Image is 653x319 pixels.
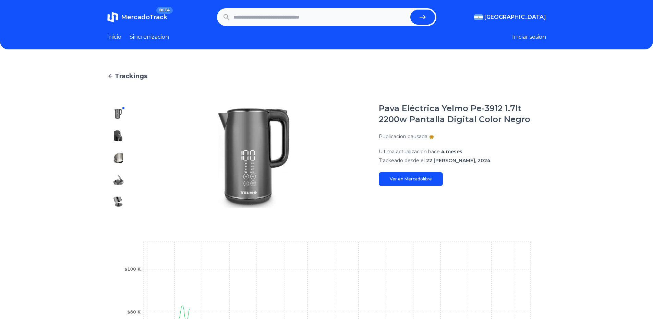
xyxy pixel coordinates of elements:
[115,71,147,81] span: Trackings
[474,14,483,20] img: Argentina
[441,149,462,155] span: 4 meses
[121,13,167,21] span: MercadoTrack
[107,33,121,41] a: Inicio
[426,157,491,164] span: 22 [PERSON_NAME], 2024
[113,196,124,207] img: Pava Eléctrica Yelmo Pe-3912 1.7lt 2200w Pantalla Digital Color Negro
[379,103,546,125] h1: Pava Eléctrica Yelmo Pe-3912 1.7lt 2200w Pantalla Digital Color Negro
[156,7,172,14] span: BETA
[379,172,443,186] a: Ver en Mercadolibre
[113,130,124,141] img: Pava Eléctrica Yelmo Pe-3912 1.7lt 2200w Pantalla Digital Color Negro
[113,174,124,185] img: Pava Eléctrica Yelmo Pe-3912 1.7lt 2200w Pantalla Digital Color Negro
[130,33,169,41] a: Sincronizacion
[107,71,546,81] a: Trackings
[113,108,124,119] img: Pava Eléctrica Yelmo Pe-3912 1.7lt 2200w Pantalla Digital Color Negro
[113,152,124,163] img: Pava Eléctrica Yelmo Pe-3912 1.7lt 2200w Pantalla Digital Color Negro
[484,13,546,21] span: [GEOGRAPHIC_DATA]
[379,149,440,155] span: Ultima actualizacion hace
[124,267,141,272] tspan: $100 K
[512,33,546,41] button: Iniciar sesion
[107,12,167,23] a: MercadoTrackBETA
[379,157,425,164] span: Trackeado desde el
[107,12,118,23] img: MercadoTrack
[143,103,365,213] img: Pava Eléctrica Yelmo Pe-3912 1.7lt 2200w Pantalla Digital Color Negro
[127,310,141,315] tspan: $80 K
[379,133,427,140] p: Publicacion pausada
[474,13,546,21] button: [GEOGRAPHIC_DATA]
